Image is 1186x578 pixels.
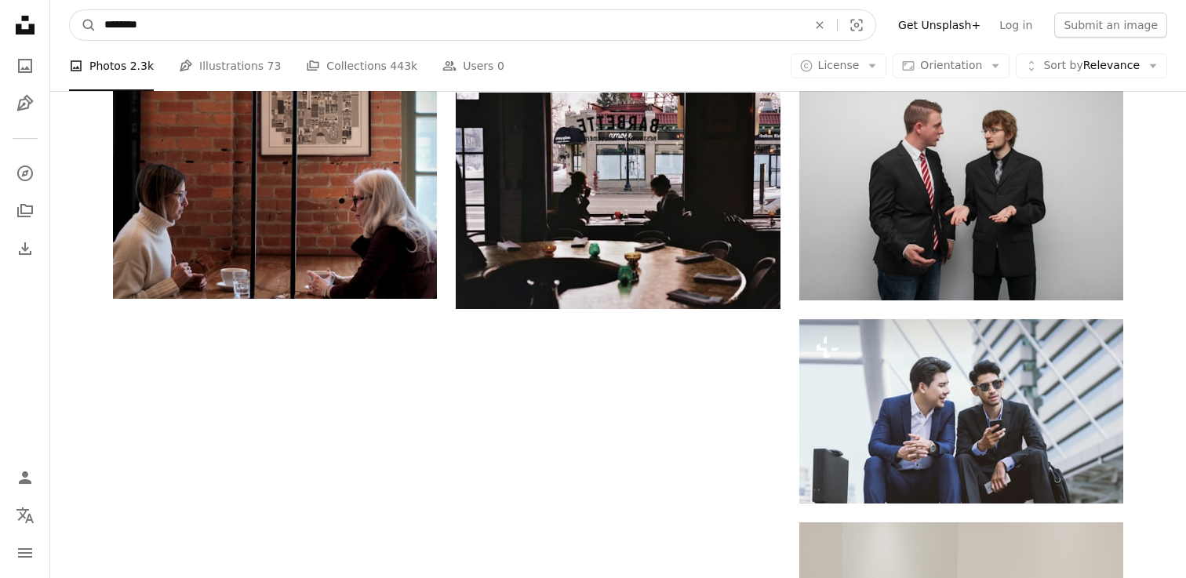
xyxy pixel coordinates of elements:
[838,10,875,40] button: Visual search
[9,537,41,569] button: Menu
[497,57,504,75] span: 0
[791,53,887,78] button: License
[9,195,41,227] a: Collections
[1043,59,1082,71] span: Sort by
[390,57,417,75] span: 443k
[799,173,1123,187] a: man wearing black suit jacket
[893,53,1010,78] button: Orientation
[69,9,876,41] form: Find visuals sitewide
[9,233,41,264] a: Download History
[799,61,1123,300] img: man wearing black suit jacket
[9,500,41,531] button: Language
[889,13,990,38] a: Get Unsplash+
[1016,53,1167,78] button: Sort byRelevance
[920,59,982,71] span: Orientation
[70,10,96,40] button: Search Unsplash
[818,59,860,71] span: License
[9,462,41,493] a: Log in / Sign up
[9,88,41,119] a: Illustrations
[802,10,837,40] button: Clear
[113,176,437,190] a: Two women are having a conversation at a table.
[442,41,504,91] a: Users 0
[267,57,282,75] span: 73
[456,194,780,208] a: a couple of people sitting at a table in front of a window
[990,13,1042,38] a: Log in
[9,158,41,189] a: Explore
[113,67,437,299] img: Two women are having a conversation at a table.
[9,50,41,82] a: Photos
[1043,58,1140,74] span: Relevance
[799,404,1123,418] a: Asian middle business people use and play with their smart phone.
[456,93,780,308] img: a couple of people sitting at a table in front of a window
[1054,13,1167,38] button: Submit an image
[306,41,417,91] a: Collections 443k
[799,319,1123,503] img: Asian middle business people use and play with their smart phone.
[9,9,41,44] a: Home — Unsplash
[179,41,281,91] a: Illustrations 73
